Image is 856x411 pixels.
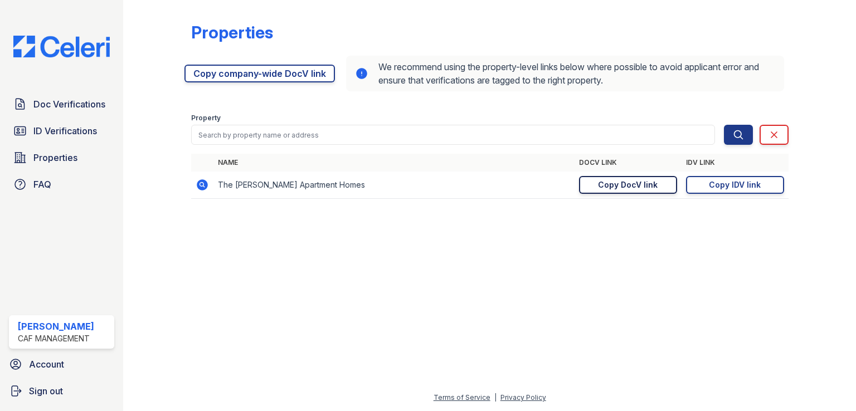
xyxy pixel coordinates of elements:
[184,65,335,82] a: Copy company-wide DocV link
[191,22,273,42] div: Properties
[191,125,715,145] input: Search by property name or address
[33,151,77,164] span: Properties
[9,173,114,195] a: FAQ
[33,178,51,191] span: FAQ
[4,353,119,375] a: Account
[33,124,97,138] span: ID Verifications
[686,176,784,194] a: Copy IDV link
[598,179,658,190] div: Copy DocV link
[213,154,575,172] th: Name
[18,320,94,333] div: [PERSON_NAME]
[434,393,490,402] a: Terms of Service
[213,172,575,199] td: The [PERSON_NAME] Apartment Homes
[18,333,94,344] div: CAF Management
[346,56,784,91] div: We recommend using the property-level links below where possible to avoid applicant error and ens...
[709,179,761,190] div: Copy IDV link
[494,393,497,402] div: |
[191,114,221,123] label: Property
[500,393,546,402] a: Privacy Policy
[29,358,64,371] span: Account
[9,120,114,142] a: ID Verifications
[29,384,63,398] span: Sign out
[9,146,114,169] a: Properties
[33,97,105,111] span: Doc Verifications
[4,36,119,57] img: CE_Logo_Blue-a8612792a0a2168367f1c8372b55b34899dd931a85d93a1a3d3e32e68fde9ad4.png
[9,93,114,115] a: Doc Verifications
[579,176,677,194] a: Copy DocV link
[4,380,119,402] a: Sign out
[682,154,789,172] th: IDV Link
[575,154,682,172] th: DocV Link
